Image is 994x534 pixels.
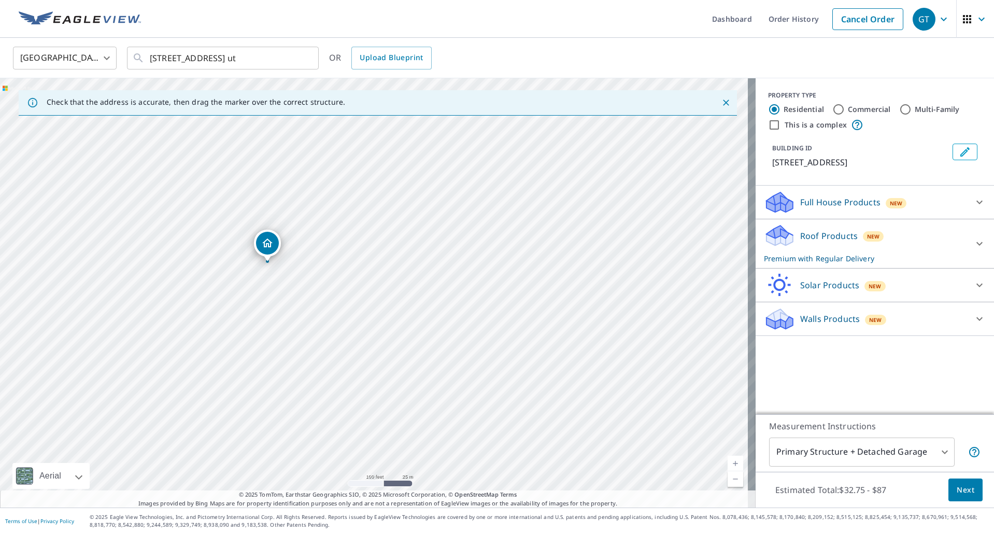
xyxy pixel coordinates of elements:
a: Terms [500,490,517,498]
a: Current Level 18, Zoom Out [728,471,743,487]
button: Next [948,479,983,502]
span: New [869,282,882,290]
p: Roof Products [800,230,858,242]
img: EV Logo [19,11,141,27]
div: Primary Structure + Detached Garage [769,438,955,467]
p: Solar Products [800,279,859,291]
div: Aerial [36,463,64,489]
span: New [869,316,882,324]
label: Commercial [848,104,891,115]
span: Next [957,484,974,497]
p: Walls Products [800,313,860,325]
div: Walls ProductsNew [764,306,986,331]
p: Estimated Total: $32.75 - $87 [767,479,894,501]
p: BUILDING ID [772,144,812,152]
p: Premium with Regular Delivery [764,253,967,264]
div: Aerial [12,463,90,489]
a: Privacy Policy [40,517,74,525]
span: New [867,232,880,241]
div: Full House ProductsNew [764,190,986,215]
span: Upload Blueprint [360,51,423,64]
input: Search by address or latitude-longitude [150,44,297,73]
p: © 2025 Eagle View Technologies, Inc. and Pictometry International Corp. All Rights Reserved. Repo... [90,513,989,529]
a: OpenStreetMap [455,490,498,498]
div: Dropped pin, building 1, Residential property, 5488 N Pinecone Rd Midway, UT 84049 [254,230,281,262]
label: Residential [784,104,824,115]
a: Cancel Order [832,8,903,30]
span: © 2025 TomTom, Earthstar Geographics SIO, © 2025 Microsoft Corporation, © [239,490,517,499]
div: Roof ProductsNewPremium with Regular Delivery [764,223,986,264]
p: Check that the address is accurate, then drag the marker over the correct structure. [47,97,345,107]
div: [GEOGRAPHIC_DATA] [13,44,117,73]
p: | [5,518,74,524]
div: OR [329,47,432,69]
a: Upload Blueprint [351,47,431,69]
span: New [890,199,903,207]
span: Your report will include the primary structure and a detached garage if one exists. [968,446,981,458]
label: Multi-Family [915,104,960,115]
p: [STREET_ADDRESS] [772,156,948,168]
div: Solar ProductsNew [764,273,986,298]
div: GT [913,8,935,31]
button: Close [719,96,733,109]
p: Measurement Instructions [769,420,981,432]
p: Full House Products [800,196,881,208]
button: Edit building 1 [953,144,977,160]
a: Terms of Use [5,517,37,525]
label: This is a complex [785,120,847,130]
div: PROPERTY TYPE [768,91,982,100]
a: Current Level 18, Zoom In [728,456,743,471]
